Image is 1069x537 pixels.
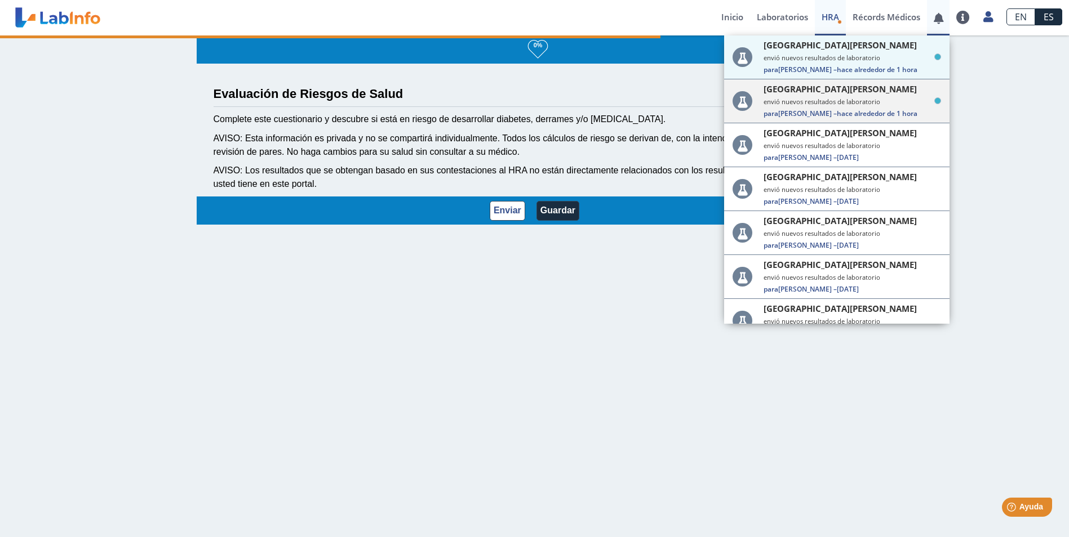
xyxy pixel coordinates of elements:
span: [GEOGRAPHIC_DATA][PERSON_NAME] [764,171,917,182]
span: HRA [822,11,839,23]
span: [PERSON_NAME] – [764,153,941,162]
button: Enviar [490,201,525,221]
span: [GEOGRAPHIC_DATA][PERSON_NAME] [764,303,917,314]
span: [GEOGRAPHIC_DATA][PERSON_NAME] [764,259,917,270]
small: envió nuevos resultados de laboratorio [764,97,941,106]
span: [PERSON_NAME] – [764,284,941,294]
span: [GEOGRAPHIC_DATA][PERSON_NAME] [764,127,917,138]
span: Para [764,65,778,74]
span: [PERSON_NAME] – [764,196,941,206]
iframe: Help widget launcher [969,493,1057,525]
small: envió nuevos resultados de laboratorio [764,229,941,238]
button: Guardar [536,201,579,221]
div: Complete este cuestionario y descubre si está en riesgo de desarrollar diabetes, derrames y/o [ME... [214,113,856,126]
span: Para [764,153,778,162]
span: hace alrededor de 1 hora [837,65,917,74]
span: [DATE] [837,284,859,294]
div: AVISO: Los resultados que se obtengan basado en sus contestaciones al HRA no están directamente r... [214,164,856,191]
span: [GEOGRAPHIC_DATA][PERSON_NAME] [764,39,917,51]
span: [GEOGRAPHIC_DATA][PERSON_NAME] [764,215,917,226]
span: [PERSON_NAME] – [764,240,941,250]
small: envió nuevos resultados de laboratorio [764,273,941,281]
span: [GEOGRAPHIC_DATA][PERSON_NAME] [764,83,917,95]
div: AVISO: Esta información es privada y no se compartirá individualmente. Todos los cálculos de ries... [214,132,856,159]
span: [DATE] [837,196,859,206]
small: envió nuevos resultados de laboratorio [764,317,941,325]
h3: Evaluación de Riesgos de Salud [214,87,856,101]
a: EN [1006,8,1035,25]
span: hace alrededor de 1 hora [837,109,917,118]
a: ES [1035,8,1062,25]
span: Para [764,196,778,206]
span: [PERSON_NAME] – [764,109,941,118]
small: envió nuevos resultados de laboratorio [764,53,941,62]
span: [PERSON_NAME] – [764,65,941,74]
span: [DATE] [837,153,859,162]
h3: 0% [528,38,548,52]
span: [DATE] [837,240,859,250]
small: envió nuevos resultados de laboratorio [764,185,941,194]
small: envió nuevos resultados de laboratorio [764,141,941,150]
span: Para [764,284,778,294]
span: Para [764,109,778,118]
span: Para [764,240,778,250]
